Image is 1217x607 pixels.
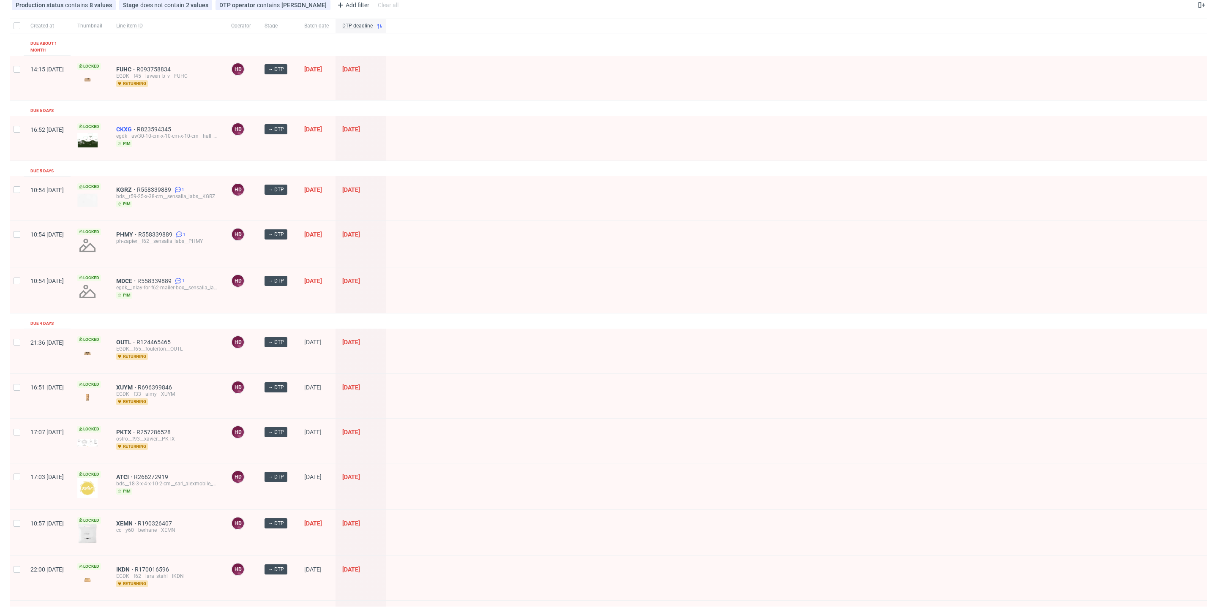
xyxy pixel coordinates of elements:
span: [DATE] [342,474,360,480]
span: → DTP [268,384,284,391]
span: 14:15 [DATE] [30,66,64,73]
span: 10:54 [DATE] [30,278,64,284]
a: R558339889 [138,231,174,238]
a: FUHC [116,66,136,73]
a: R170016596 [135,566,171,573]
span: Locked [77,426,101,433]
span: [DATE] [304,339,322,346]
span: → DTP [268,473,284,481]
div: Due 5 days [30,168,54,174]
span: Locked [77,183,101,190]
span: 16:51 [DATE] [30,384,64,391]
span: 1 [183,231,186,238]
a: 1 [173,278,185,284]
span: R266272919 [134,474,170,480]
span: → DTP [268,125,284,133]
span: [DATE] [304,566,322,573]
div: Due 4 days [30,320,54,327]
span: returning [116,353,148,360]
span: → DTP [268,520,284,527]
img: version_two_editor_design.png [77,478,98,498]
span: pim [116,140,132,147]
span: contains [65,2,90,8]
div: ph-zapier__f62__sensalia_labs__PHMY [116,238,218,245]
a: PHMY [116,231,138,238]
span: 1 [182,278,185,284]
span: Locked [77,336,101,343]
figcaption: HD [232,275,244,287]
span: Locked [77,123,101,130]
img: version_two_editor_design [77,193,98,207]
span: → DTP [268,65,284,73]
a: R696399846 [138,384,174,391]
a: OUTL [116,339,136,346]
a: R093758834 [136,66,172,73]
span: Stage [265,22,291,30]
figcaption: HD [232,471,244,483]
span: Stage [123,2,140,8]
span: pim [116,201,132,207]
span: Production status [16,2,65,8]
span: 10:57 [DATE] [30,520,64,527]
span: 22:00 [DATE] [30,566,64,573]
span: contains [257,2,281,8]
span: 16:52 [DATE] [30,126,64,133]
span: Locked [77,229,101,235]
a: KGRZ [116,186,137,193]
a: XEMN [116,520,138,527]
span: Locked [77,63,101,70]
span: Line item ID [116,22,218,30]
span: pim [116,488,132,495]
div: 8 values [90,2,112,8]
span: [DATE] [342,520,360,527]
a: ATCI [116,474,134,480]
span: CKXG [116,126,137,133]
span: [DATE] [342,231,360,238]
div: EGDK__f62__lara_stahl__IKDN [116,573,218,580]
span: MDCE [116,278,137,284]
a: 1 [173,186,184,193]
span: [DATE] [304,186,322,193]
figcaption: HD [232,229,244,240]
span: → DTP [268,566,284,573]
span: [DATE] [304,66,322,73]
figcaption: HD [232,336,244,348]
img: version_two_editor_design.png [77,74,98,85]
span: [DATE] [342,186,360,193]
span: → DTP [268,338,284,346]
span: Locked [77,517,101,524]
a: R124465465 [136,339,172,346]
span: Operator [231,22,251,30]
span: DTP deadline [342,22,373,30]
img: version_two_editor_design [77,347,98,359]
img: version_two_editor_design.png [77,133,98,147]
img: no_design.png [77,281,98,302]
span: [DATE] [304,278,322,284]
span: 21:36 [DATE] [30,339,64,346]
span: [DATE] [304,520,322,527]
a: PKTX [116,429,136,436]
span: returning [116,398,148,405]
span: [DATE] [342,566,360,573]
span: R257286528 [136,429,172,436]
div: Due about 1 month [30,40,64,54]
span: [DATE] [304,231,322,238]
span: R823594345 [137,126,173,133]
div: ostro__f93__xavier__PKTX [116,436,218,442]
div: bds__t59-25-x-38-cm__sensalia_labs__KGRZ [116,193,218,200]
a: XUYM [116,384,138,391]
span: pim [116,292,132,299]
span: does not contain [140,2,186,8]
a: 1 [174,231,186,238]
